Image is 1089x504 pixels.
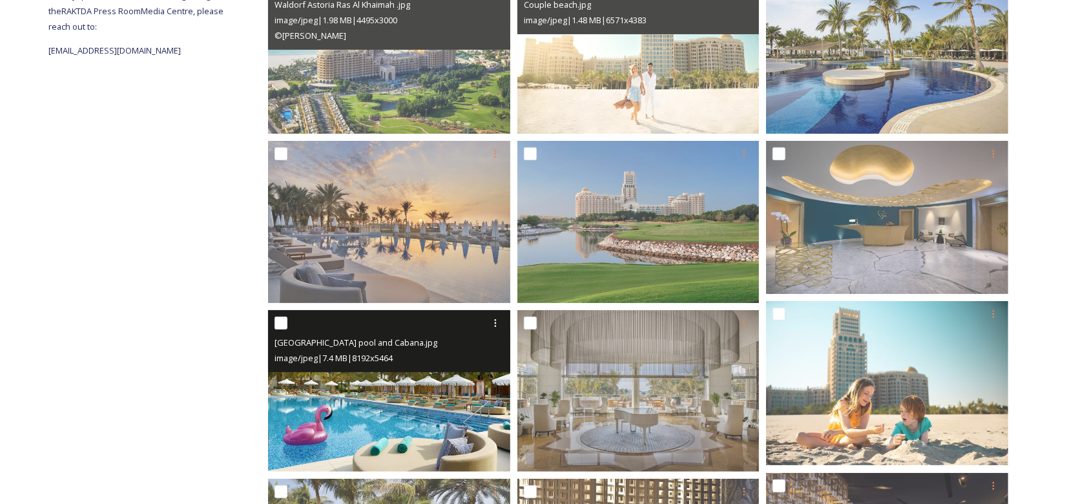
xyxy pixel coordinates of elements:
span: image/jpeg | 7.4 MB | 8192 x 5464 [275,352,393,364]
img: Sunset Beach pool and Cabana.jpg [268,310,510,472]
img: Waldorf Astoria Ras Al Khaimah .jpg [517,141,760,302]
span: image/jpeg | 1.98 MB | 4495 x 3000 [275,14,397,26]
span: image/jpeg | 1.48 MB | 6571 x 4383 [524,14,647,26]
span: [EMAIL_ADDRESS][DOMAIN_NAME] [48,45,181,56]
img: Sunset Beach Sunset poolview.jpg [268,141,510,302]
span: © [PERSON_NAME] [275,30,346,41]
img: Camelia Overview.jpg [517,310,760,472]
img: Waldorf Astoria Ras Al Khaimah Spa .jpg [766,141,1008,294]
img: Beach family .jpg [766,301,1008,465]
span: [GEOGRAPHIC_DATA] pool and Cabana.jpg [275,337,437,348]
